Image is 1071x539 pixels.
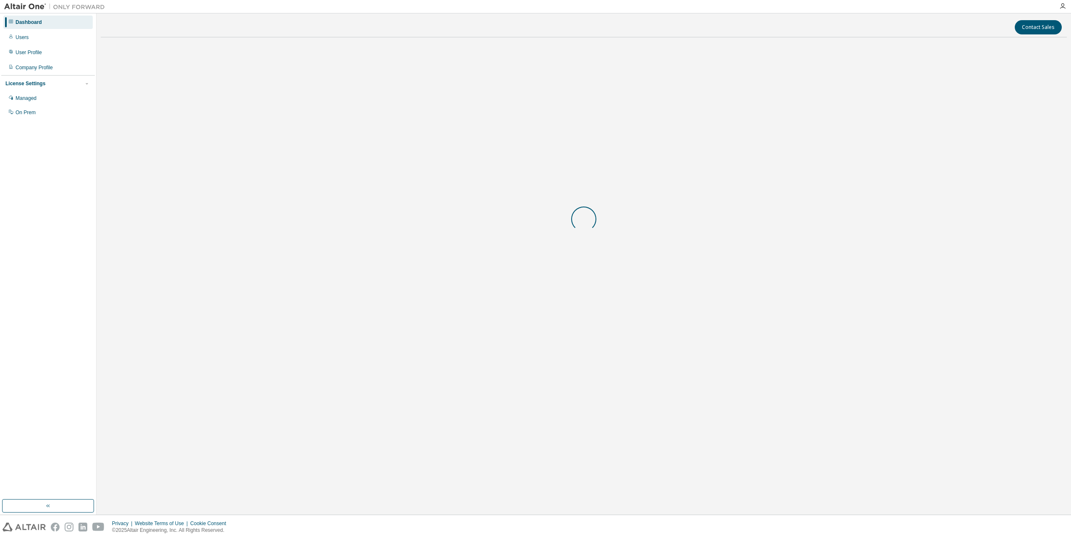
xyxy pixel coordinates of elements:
p: © 2025 Altair Engineering, Inc. All Rights Reserved. [112,527,231,534]
div: Dashboard [16,19,42,26]
img: instagram.svg [65,523,73,531]
div: Company Profile [16,64,53,71]
img: Altair One [4,3,109,11]
div: Managed [16,95,37,102]
div: Cookie Consent [190,520,231,527]
div: License Settings [5,80,45,87]
div: Privacy [112,520,135,527]
img: linkedin.svg [78,523,87,531]
div: User Profile [16,49,42,56]
div: Website Terms of Use [135,520,190,527]
div: On Prem [16,109,36,116]
button: Contact Sales [1015,20,1062,34]
img: altair_logo.svg [3,523,46,531]
div: Users [16,34,29,41]
img: facebook.svg [51,523,60,531]
img: youtube.svg [92,523,104,531]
